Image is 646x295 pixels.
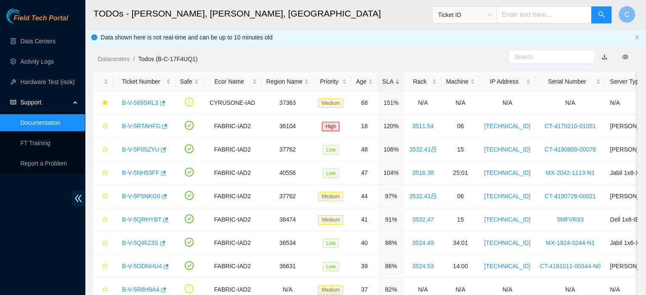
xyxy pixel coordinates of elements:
a: 3524.49 [412,239,434,246]
img: Akamai Technologies [6,8,43,23]
a: Hardware Test (isok) [20,79,75,85]
td: 68 [351,91,378,115]
a: 5MFVR33 [557,216,584,223]
a: B-V-5NH53FF [122,169,159,176]
span: exclamation-circle [185,98,194,107]
span: check-circle [185,261,194,270]
button: star [98,96,108,110]
a: MX-1924-0244-N1 [546,239,595,246]
a: 3524.53 [412,263,434,270]
td: 40556 [262,161,314,185]
a: B-V-5R8H9A4 [122,286,159,293]
td: 15 [441,208,480,231]
button: star [98,236,108,250]
td: N/A [480,91,535,115]
td: 44 [351,185,378,208]
a: B-V-5QRHYBT [122,216,161,223]
span: Support [20,94,71,111]
td: 40 [351,231,378,255]
td: 47 [351,161,378,185]
span: check-circle [185,214,194,223]
span: exclamation-circle [185,284,194,293]
td: 151% [378,91,404,115]
td: FABRIC-IAD2 [203,255,262,278]
span: Low [323,262,339,271]
td: 25:01 [441,161,480,185]
span: Low [323,169,339,178]
td: 97% [378,185,404,208]
td: 41 [351,208,378,231]
span: check-circle [185,144,194,153]
span: eye [622,54,628,60]
a: Activity Logs [20,58,54,65]
span: double-left [72,191,85,206]
a: B-V-5P05ZYU [122,146,159,153]
span: lock [431,146,437,152]
span: Low [323,145,339,155]
td: N/A [404,91,441,115]
a: Akamai TechnologiesField Tech Portal [6,15,68,26]
button: download [595,50,614,64]
button: star [98,189,108,203]
span: lock [431,193,437,199]
td: FABRIC-IAD2 [203,161,262,185]
td: 37762 [262,138,314,161]
a: [TECHNICAL_ID] [484,146,530,153]
span: C [624,9,629,20]
td: 37762 [262,185,314,208]
span: Ticket ID [438,8,491,21]
td: 14:00 [441,255,480,278]
span: star [102,263,108,270]
a: B-V-5ODNHU4 [122,263,162,270]
td: 104% [378,161,404,185]
td: CYRUSONE-IAD [203,91,262,115]
span: star [102,240,108,247]
a: [TECHNICAL_ID] [484,263,530,270]
span: star [102,123,108,130]
input: Search [514,52,583,62]
a: CT-4190726-00021 [544,193,596,199]
button: C [618,6,635,23]
button: search [591,6,612,23]
td: N/A [535,91,605,115]
a: CT-4181011-00344-N0 [540,263,601,270]
span: / [133,56,135,62]
p: Report a Problem [20,155,78,172]
td: FABRIC-IAD2 [203,115,262,138]
button: star [98,143,108,156]
td: FABRIC-IAD2 [203,138,262,161]
a: B-V-589SRL3 [122,99,158,106]
span: star [102,193,108,200]
a: B-V-5RTAHFG [122,123,161,129]
button: close [635,35,640,40]
a: MX-2042-1113-N1 [546,169,595,176]
button: star [98,119,108,133]
td: 38474 [262,208,314,231]
td: 36631 [262,255,314,278]
td: FABRIC-IAD2 [203,208,262,231]
td: FABRIC-IAD2 [203,185,262,208]
a: [TECHNICAL_ID] [484,123,530,129]
span: check-circle [185,238,194,247]
a: Documentation [20,119,60,126]
span: search [598,11,605,19]
span: star [102,146,108,153]
a: download [601,53,607,60]
td: 37363 [262,91,314,115]
a: [TECHNICAL_ID] [484,193,530,199]
a: FT Training [20,140,51,146]
a: 3511.54 [412,123,434,129]
td: FABRIC-IAD2 [203,231,262,255]
a: CT-4190809-00076 [544,146,596,153]
td: 18 [351,115,378,138]
span: Medium [318,192,343,201]
button: star [98,166,108,180]
td: 88% [378,231,404,255]
a: B-V-5QIRZ3S [122,239,158,246]
span: check-circle [185,121,194,130]
a: [TECHNICAL_ID] [484,216,530,223]
td: 34:01 [441,231,480,255]
input: Enter text here... [496,6,592,23]
td: 06 [441,185,480,208]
